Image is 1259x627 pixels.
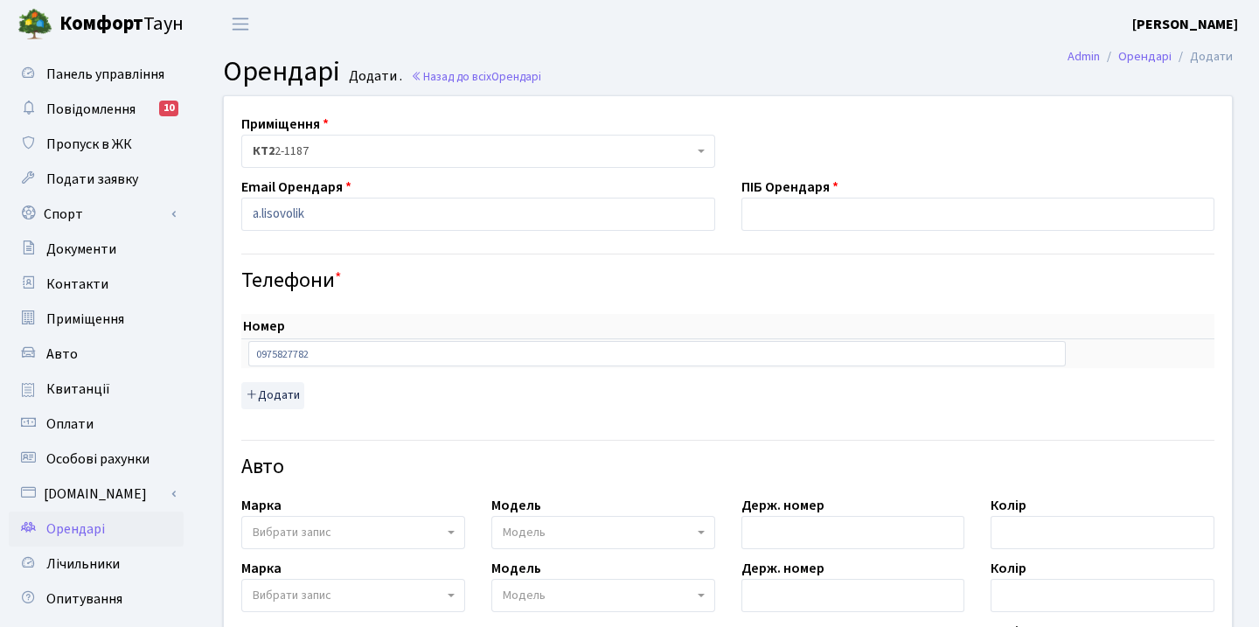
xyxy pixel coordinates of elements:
[9,127,184,162] a: Пропуск в ЖК
[46,589,122,609] span: Опитування
[9,232,184,267] a: Документи
[991,495,1026,516] label: Колір
[491,558,541,579] label: Модель
[46,100,136,119] span: Повідомлення
[9,92,184,127] a: Повідомлення10
[9,57,184,92] a: Панель управління
[9,477,184,512] a: [DOMAIN_NAME]
[9,407,184,442] a: Оплати
[491,495,541,516] label: Модель
[345,68,402,85] small: Додати .
[46,65,164,84] span: Панель управління
[219,10,262,38] button: Переключити навігацію
[241,455,1214,480] h4: Авто
[9,197,184,232] a: Спорт
[46,449,150,469] span: Особові рахунки
[241,198,715,231] input: Буде використано в якості логіна
[1132,15,1238,34] b: [PERSON_NAME]
[503,524,546,541] span: Модель
[1118,47,1172,66] a: Орендарі
[241,135,715,168] span: <b>КТ2</b>&nbsp;&nbsp;&nbsp;2-1187
[1068,47,1100,66] a: Admin
[991,558,1026,579] label: Колір
[241,495,282,516] label: Марка
[741,177,838,198] label: ПІБ Орендаря
[241,114,329,135] label: Приміщення
[741,495,824,516] label: Держ. номер
[17,7,52,42] img: logo.png
[9,267,184,302] a: Контакти
[46,345,78,364] span: Авто
[46,240,116,259] span: Документи
[159,101,178,116] div: 10
[9,162,184,197] a: Подати заявку
[241,314,1073,339] th: Номер
[9,547,184,582] a: Лічильники
[1172,47,1233,66] li: Додати
[741,558,824,579] label: Держ. номер
[241,177,351,198] label: Email Орендаря
[9,337,184,372] a: Авто
[59,10,184,39] span: Таун
[9,302,184,337] a: Приміщення
[46,519,105,539] span: Орендарі
[411,68,541,85] a: Назад до всіхОрендарі
[46,380,110,399] span: Квитанції
[253,143,275,160] b: КТ2
[9,442,184,477] a: Особові рахунки
[9,372,184,407] a: Квитанції
[9,512,184,547] a: Орендарі
[253,143,693,160] span: <b>КТ2</b>&nbsp;&nbsp;&nbsp;2-1187
[59,10,143,38] b: Комфорт
[46,415,94,434] span: Оплати
[9,582,184,617] a: Опитування
[46,310,124,329] span: Приміщення
[46,170,138,189] span: Подати заявку
[491,68,541,85] span: Орендарі
[253,587,331,604] span: Вибрати запис
[503,587,546,604] span: Модель
[1041,38,1259,75] nav: breadcrumb
[241,558,282,579] label: Марка
[241,382,304,409] button: Додати
[46,554,120,574] span: Лічильники
[1132,14,1238,35] a: [PERSON_NAME]
[253,524,331,541] span: Вибрати запис
[46,135,132,154] span: Пропуск в ЖК
[223,52,340,92] span: Орендарі
[46,275,108,294] span: Контакти
[241,268,1214,294] h4: Телефони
